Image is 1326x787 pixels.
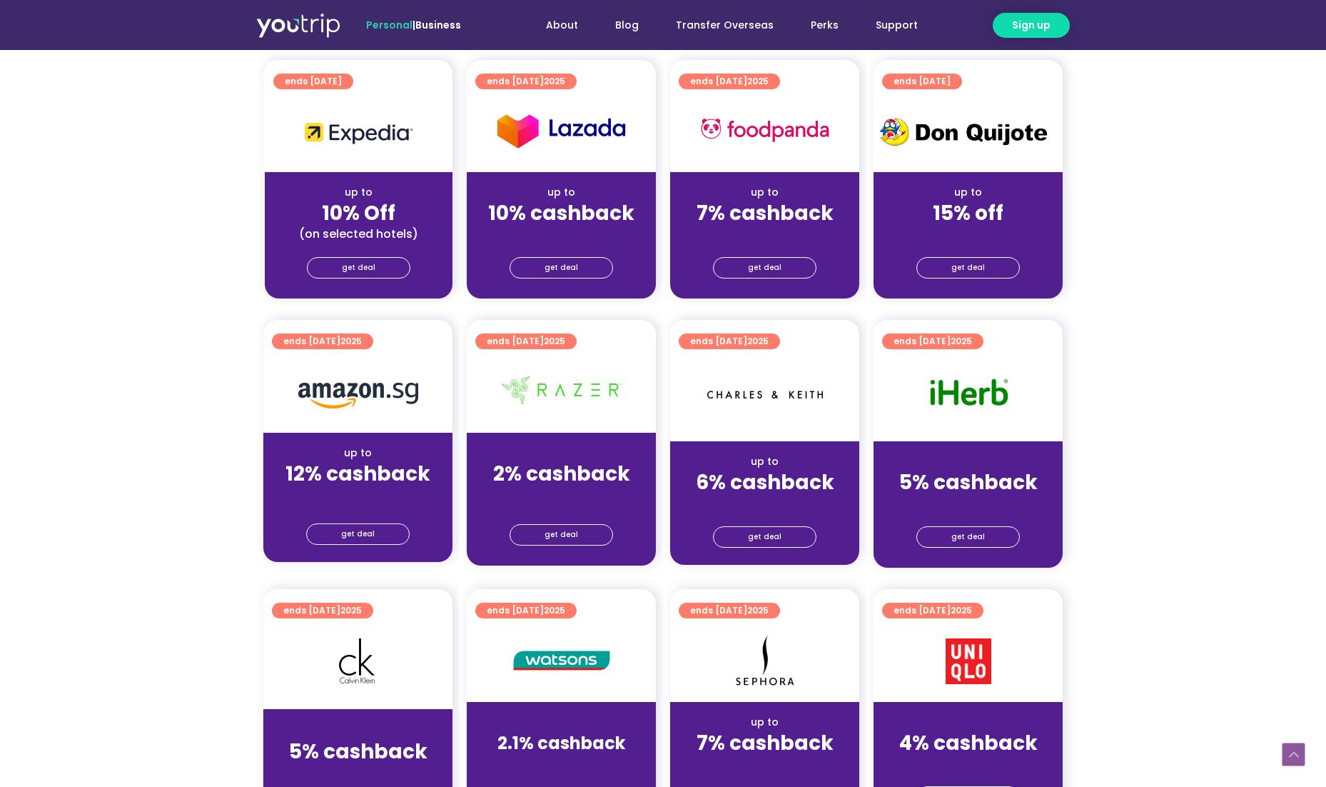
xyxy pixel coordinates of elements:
div: up to [885,715,1051,730]
span: 2025 [951,335,972,347]
span: get deal [545,258,578,278]
div: (for stays only) [885,756,1051,771]
span: ends [DATE] [283,603,362,618]
a: Sign up [993,13,1070,38]
div: up to [885,185,1051,200]
span: ends [DATE] [285,74,342,89]
a: ends [DATE] [882,74,962,89]
span: ends [DATE] [690,603,769,618]
div: up to [275,723,441,738]
nav: Menu [500,12,936,39]
a: ends [DATE]2025 [882,603,983,618]
a: ends [DATE]2025 [679,603,780,618]
a: ends [DATE]2025 [272,334,373,349]
span: 2025 [951,604,972,616]
span: ends [DATE] [283,334,362,349]
div: up to [275,446,441,461]
a: get deal [307,257,410,279]
span: 2025 [747,335,769,347]
span: get deal [342,258,375,278]
a: get deal [916,257,1020,279]
a: ends [DATE]2025 [679,334,780,349]
span: 2025 [747,75,769,87]
div: up to [276,185,441,200]
a: get deal [510,257,613,279]
span: get deal [951,258,985,278]
a: ends [DATE]2025 [475,334,577,349]
a: get deal [306,523,410,545]
a: Blog [597,12,657,39]
div: up to [885,454,1051,469]
span: ends [DATE] [894,334,972,349]
span: 2025 [340,335,362,347]
div: up to [682,185,848,200]
a: ends [DATE]2025 [272,603,373,618]
span: get deal [545,525,578,545]
a: About [527,12,597,39]
strong: 2% cashback [493,460,630,488]
div: (for stays only) [478,226,644,241]
strong: 12% cashback [285,460,430,488]
strong: 4% cashback [899,729,1038,757]
span: ends [DATE] [487,603,565,618]
a: Transfer Overseas [657,12,792,39]
span: 2025 [544,75,565,87]
strong: 10% Off [322,199,395,227]
a: get deal [713,526,816,548]
a: ends [DATE] [273,74,353,89]
strong: 10% cashback [488,199,634,227]
span: get deal [748,527,781,547]
div: (for stays only) [682,226,848,241]
span: ends [DATE] [487,334,565,349]
div: up to [478,715,644,730]
div: (for stays only) [275,765,441,780]
a: Support [857,12,936,39]
a: Perks [792,12,857,39]
span: get deal [748,258,781,278]
span: 2025 [747,604,769,616]
span: ends [DATE] [894,74,951,89]
div: up to [682,715,848,730]
span: ends [DATE] [487,74,565,89]
a: Business [415,18,461,32]
div: (for stays only) [885,496,1051,511]
span: get deal [341,524,375,544]
div: up to [682,454,848,469]
a: get deal [916,526,1020,548]
div: (for stays only) [478,756,644,771]
a: ends [DATE]2025 [882,334,983,349]
div: (for stays only) [478,487,644,502]
strong: 5% cashback [899,468,1038,496]
a: ends [DATE]2025 [475,603,577,618]
span: ends [DATE] [894,603,972,618]
span: ends [DATE] [690,334,769,349]
a: ends [DATE]2025 [475,74,577,89]
div: (for stays only) [682,496,848,511]
span: Personal [366,18,413,32]
div: (on selected hotels) [276,226,441,241]
a: get deal [510,524,613,546]
div: (for stays only) [682,756,848,771]
span: get deal [951,527,985,547]
div: up to [478,446,644,461]
div: (for stays only) [885,226,1051,241]
strong: 2.1% cashback [497,731,625,755]
div: (for stays only) [275,487,441,502]
span: ends [DATE] [690,74,769,89]
span: Sign up [1012,18,1051,33]
a: get deal [713,257,816,279]
div: up to [478,185,644,200]
strong: 5% cashback [289,738,427,766]
span: 2025 [544,604,565,616]
strong: 7% cashback [697,199,834,227]
span: 2025 [544,335,565,347]
span: 2025 [340,604,362,616]
a: ends [DATE]2025 [679,74,780,89]
strong: 6% cashback [696,468,834,496]
span: | [366,18,461,32]
strong: 7% cashback [697,729,834,757]
strong: 15% off [933,199,1003,227]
